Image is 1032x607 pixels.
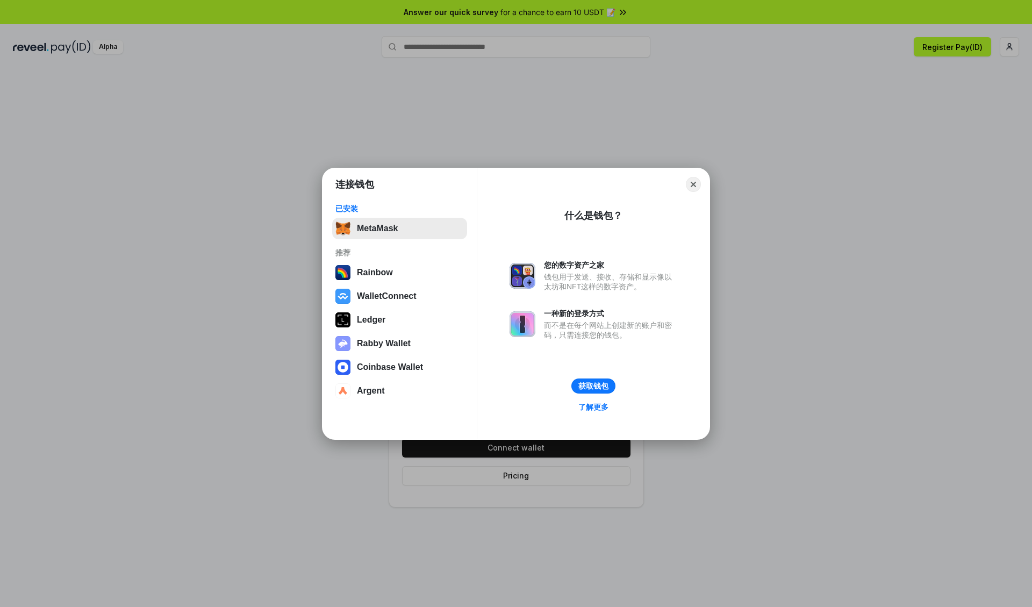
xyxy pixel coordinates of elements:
[335,360,350,375] img: svg+xml,%3Csvg%20width%3D%2228%22%20height%3D%2228%22%20viewBox%3D%220%200%2028%2028%22%20fill%3D...
[544,272,677,291] div: 钱包用于发送、接收、存储和显示像以太坊和NFT这样的数字资产。
[544,320,677,340] div: 而不是在每个网站上创建新的账户和密码，只需连接您的钱包。
[578,402,608,412] div: 了解更多
[578,381,608,391] div: 获取钱包
[357,386,385,396] div: Argent
[332,262,467,283] button: Rainbow
[564,209,622,222] div: 什么是钱包？
[357,315,385,325] div: Ledger
[335,265,350,280] img: svg+xml,%3Csvg%20width%3D%22120%22%20height%3D%22120%22%20viewBox%3D%220%200%20120%20120%22%20fil...
[332,333,467,354] button: Rabby Wallet
[571,379,615,394] button: 获取钱包
[332,380,467,402] button: Argent
[357,339,411,348] div: Rabby Wallet
[335,289,350,304] img: svg+xml,%3Csvg%20width%3D%2228%22%20height%3D%2228%22%20viewBox%3D%220%200%2028%2028%22%20fill%3D...
[510,263,535,289] img: svg+xml,%3Csvg%20xmlns%3D%22http%3A%2F%2Fwww.w3.org%2F2000%2Fsvg%22%20fill%3D%22none%22%20viewBox...
[357,224,398,233] div: MetaMask
[332,285,467,307] button: WalletConnect
[335,178,374,191] h1: 连接钱包
[357,362,423,372] div: Coinbase Wallet
[357,268,393,277] div: Rainbow
[332,309,467,331] button: Ledger
[544,260,677,270] div: 您的数字资产之家
[332,218,467,239] button: MetaMask
[335,312,350,327] img: svg+xml,%3Csvg%20xmlns%3D%22http%3A%2F%2Fwww.w3.org%2F2000%2Fsvg%22%20width%3D%2228%22%20height%3...
[357,291,417,301] div: WalletConnect
[335,221,350,236] img: svg+xml,%3Csvg%20fill%3D%22none%22%20height%3D%2233%22%20viewBox%3D%220%200%2035%2033%22%20width%...
[686,177,701,192] button: Close
[335,336,350,351] img: svg+xml,%3Csvg%20xmlns%3D%22http%3A%2F%2Fwww.w3.org%2F2000%2Fsvg%22%20fill%3D%22none%22%20viewBox...
[335,204,464,213] div: 已安装
[335,248,464,258] div: 推荐
[335,383,350,398] img: svg+xml,%3Csvg%20width%3D%2228%22%20height%3D%2228%22%20viewBox%3D%220%200%2028%2028%22%20fill%3D...
[572,400,615,414] a: 了解更多
[544,309,677,318] div: 一种新的登录方式
[332,356,467,378] button: Coinbase Wallet
[510,311,535,337] img: svg+xml,%3Csvg%20xmlns%3D%22http%3A%2F%2Fwww.w3.org%2F2000%2Fsvg%22%20fill%3D%22none%22%20viewBox...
